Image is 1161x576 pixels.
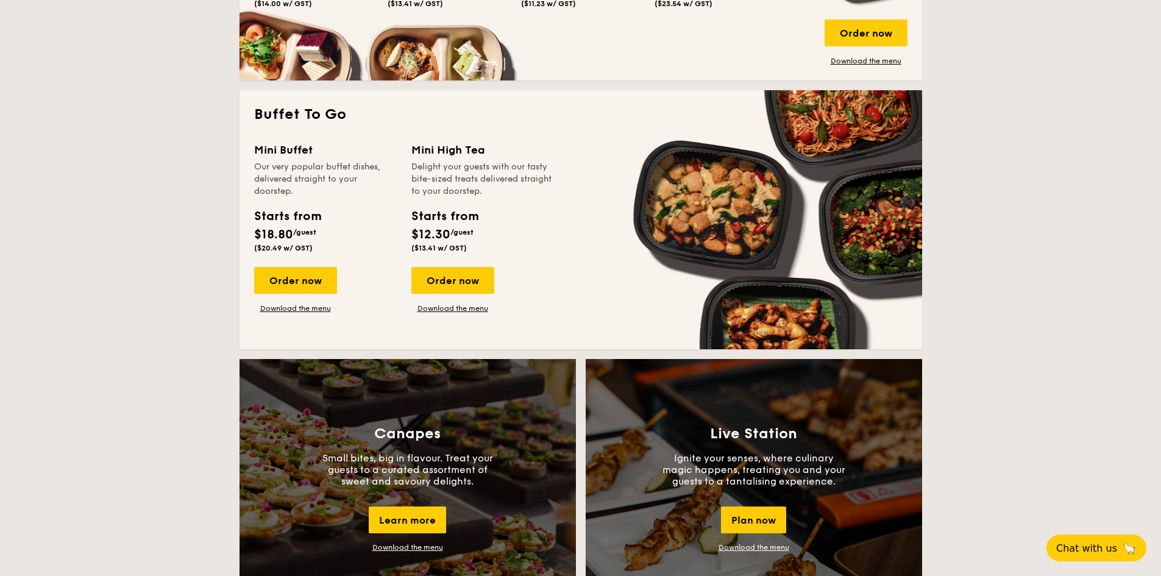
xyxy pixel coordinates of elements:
div: Starts from [411,207,478,226]
div: Order now [411,267,494,294]
span: ($20.49 w/ GST) [254,244,313,252]
span: $18.80 [254,227,293,242]
a: Download the menu [254,304,337,313]
div: Mini Buffet [254,141,397,158]
button: Chat with us🦙 [1046,535,1146,561]
div: Plan now [721,507,786,533]
div: Order now [254,267,337,294]
span: 🦙 [1122,541,1137,555]
a: Download the menu [411,304,494,313]
div: Delight your guests with our tasty bite-sized treats delivered straight to your doorstep. [411,161,554,197]
h2: Buffet To Go [254,105,907,124]
span: Chat with us [1056,542,1117,554]
span: $12.30 [411,227,450,242]
a: Download the menu [372,543,443,552]
div: Learn more [369,507,446,533]
div: Order now [825,20,907,46]
span: /guest [450,228,474,236]
a: Download the menu [719,543,789,552]
h3: Live Station [710,425,797,443]
p: Ignite your senses, where culinary magic happens, treating you and your guests to a tantalising e... [662,452,845,487]
h3: Canapes [374,425,441,443]
span: ($13.41 w/ GST) [411,244,467,252]
a: Download the menu [825,56,907,66]
div: Our very popular buffet dishes, delivered straight to your doorstep. [254,161,397,197]
p: Small bites, big in flavour. Treat your guests to a curated assortment of sweet and savoury delig... [316,452,499,487]
div: Mini High Tea [411,141,554,158]
span: /guest [293,228,316,236]
div: Starts from [254,207,321,226]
